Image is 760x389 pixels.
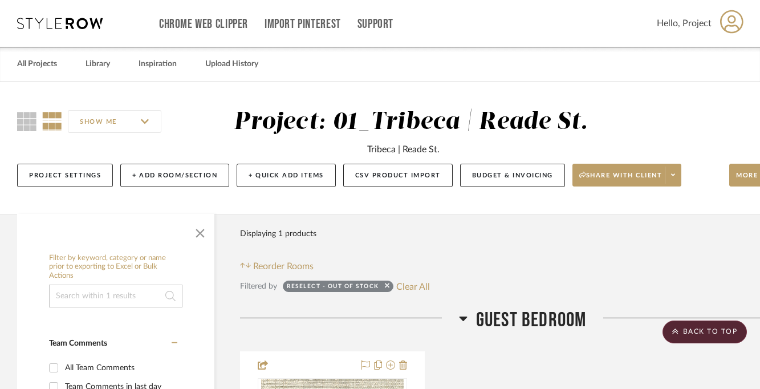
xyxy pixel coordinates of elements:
[240,260,314,273] button: Reorder Rooms
[396,279,430,294] button: Clear All
[253,260,314,273] span: Reorder Rooms
[657,17,712,30] span: Hello, Project
[240,222,316,245] div: Displaying 1 products
[572,164,682,187] button: Share with client
[460,164,565,187] button: Budget & Invoicing
[189,220,212,242] button: Close
[240,280,277,293] div: Filtered by
[120,164,229,187] button: + Add Room/Section
[17,164,113,187] button: Project Settings
[17,56,57,72] a: All Projects
[265,19,341,29] a: Import Pinterest
[65,359,174,377] div: All Team Comments
[287,282,379,294] div: Reselect - Out of stock
[579,171,663,188] span: Share with client
[663,321,747,343] scroll-to-top-button: BACK TO TOP
[49,339,107,347] span: Team Comments
[49,285,182,307] input: Search within 1 results
[86,56,110,72] a: Library
[357,19,393,29] a: Support
[49,254,182,281] h6: Filter by keyword, category or name prior to exporting to Excel or Bulk Actions
[476,308,587,333] span: Guest Bedroom
[234,110,588,134] div: Project: 01_Tribeca | Reade St.
[343,164,453,187] button: CSV Product Import
[367,143,440,156] div: Tribeca | Reade St.
[237,164,336,187] button: + Quick Add Items
[159,19,248,29] a: Chrome Web Clipper
[139,56,177,72] a: Inspiration
[205,56,258,72] a: Upload History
